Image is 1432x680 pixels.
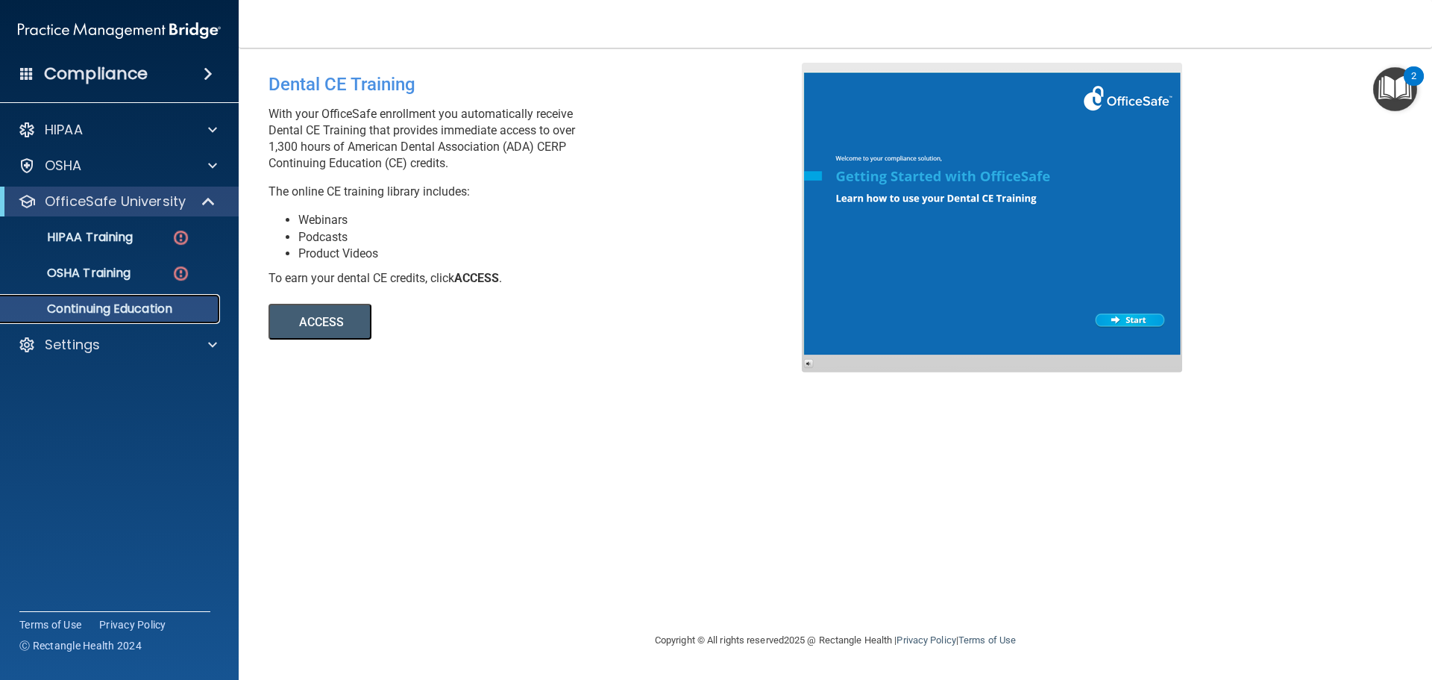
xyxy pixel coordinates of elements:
[19,638,142,653] span: Ⓒ Rectangle Health 2024
[268,270,813,287] div: To earn your dental CE credits, click .
[10,230,133,245] p: HIPAA Training
[99,617,166,632] a: Privacy Policy
[18,336,217,354] a: Settings
[896,634,955,646] a: Privacy Policy
[268,317,676,328] a: ACCESS
[45,157,82,175] p: OSHA
[172,228,190,247] img: danger-circle.6113f641.png
[18,157,217,175] a: OSHA
[1411,76,1416,96] div: 2
[268,63,813,106] div: Dental CE Training
[268,304,371,340] button: ACCESS
[563,617,1108,664] div: Copyright © All rights reserved 2025 @ Rectangle Health | |
[268,106,813,172] p: With your OfficeSafe enrollment you automatically receive Dental CE Training that provides immedi...
[45,193,186,210] p: OfficeSafe University
[18,193,216,210] a: OfficeSafe University
[268,184,813,200] p: The online CE training library includes:
[298,246,813,262] li: Product Videos
[172,264,190,283] img: danger-circle.6113f641.png
[18,16,221,46] img: PMB logo
[298,229,813,246] li: Podcasts
[18,121,217,139] a: HIPAA
[44,63,148,84] h4: Compliance
[19,617,81,632] a: Terms of Use
[10,302,213,316] p: Continuing Education
[298,212,813,228] li: Webinars
[1373,67,1417,111] button: Open Resource Center, 2 new notifications
[958,634,1016,646] a: Terms of Use
[10,266,131,281] p: OSHA Training
[45,336,100,354] p: Settings
[454,271,499,285] b: ACCESS
[45,121,83,139] p: HIPAA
